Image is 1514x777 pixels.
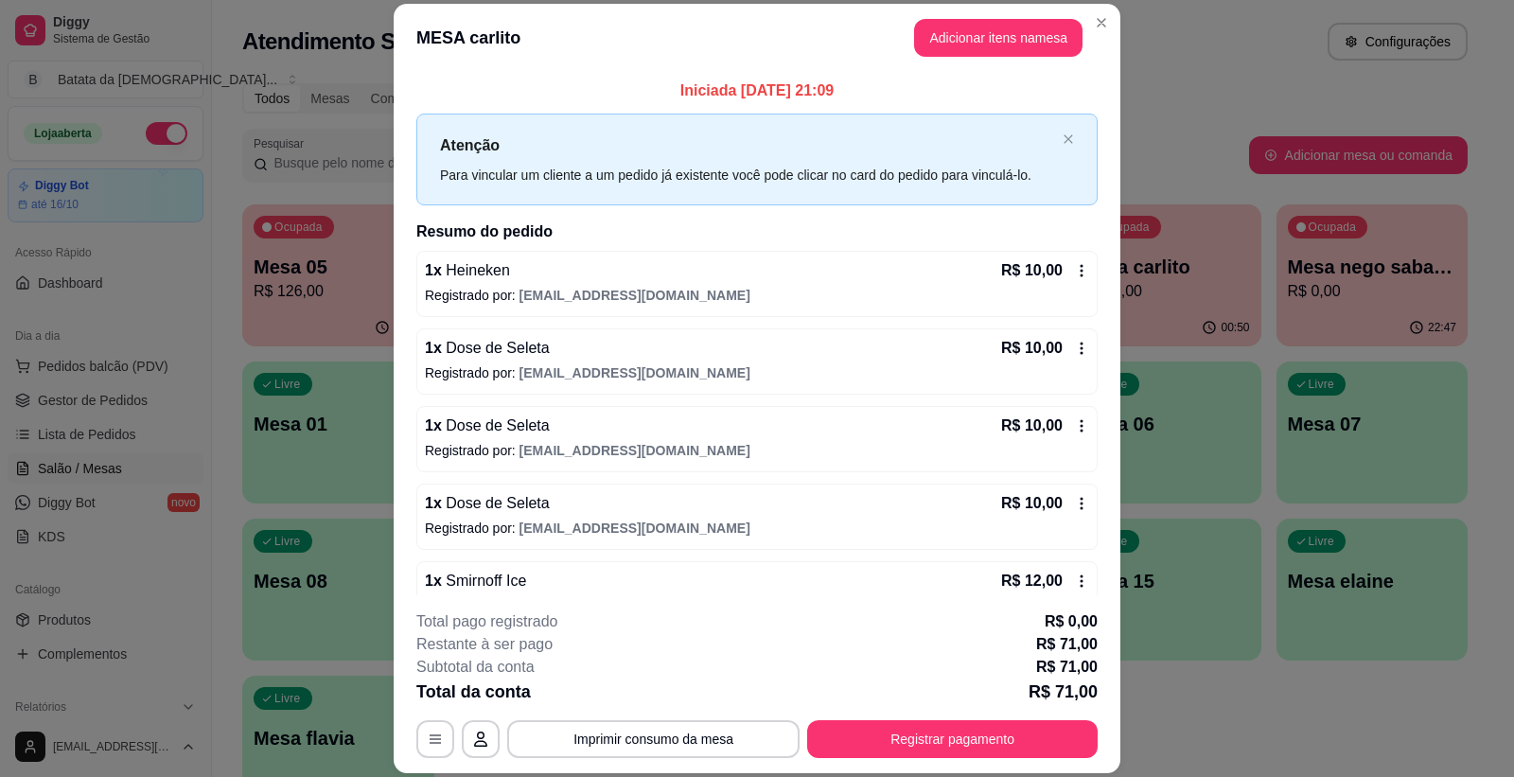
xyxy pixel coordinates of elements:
[1001,492,1063,515] p: R$ 10,00
[519,521,750,536] span: [EMAIL_ADDRESS][DOMAIN_NAME]
[442,262,510,278] span: Heineken
[416,221,1098,243] h2: Resumo do pedido
[416,79,1098,102] p: Iniciada [DATE] 21:09
[440,133,1055,157] p: Atenção
[519,443,750,458] span: [EMAIL_ADDRESS][DOMAIN_NAME]
[519,365,750,380] span: [EMAIL_ADDRESS][DOMAIN_NAME]
[394,4,1120,72] header: MESA carlito
[1001,259,1063,282] p: R$ 10,00
[425,519,1089,538] p: Registrado por:
[416,633,553,656] p: Restante à ser pago
[1036,656,1098,679] p: R$ 71,00
[1086,8,1117,38] button: Close
[1063,133,1074,145] span: close
[442,417,550,433] span: Dose de Seleta
[425,363,1089,382] p: Registrado por:
[1036,633,1098,656] p: R$ 71,00
[416,679,531,705] p: Total da conta
[442,340,550,356] span: Dose de Seleta
[914,19,1083,57] button: Adicionar itens namesa
[1001,415,1063,437] p: R$ 10,00
[425,337,550,360] p: 1 x
[416,656,535,679] p: Subtotal da conta
[519,288,750,303] span: [EMAIL_ADDRESS][DOMAIN_NAME]
[425,286,1089,305] p: Registrado por:
[425,492,550,515] p: 1 x
[425,259,510,282] p: 1 x
[425,415,550,437] p: 1 x
[440,165,1055,185] div: Para vincular um cliente a um pedido já existente você pode clicar no card do pedido para vinculá...
[442,495,550,511] span: Dose de Seleta
[1029,679,1098,705] p: R$ 71,00
[807,720,1098,758] button: Registrar pagamento
[1063,133,1074,146] button: close
[425,570,526,592] p: 1 x
[1001,570,1063,592] p: R$ 12,00
[1001,337,1063,360] p: R$ 10,00
[442,573,527,589] span: Smirnoff Ice
[507,720,800,758] button: Imprimir consumo da mesa
[1045,610,1098,633] p: R$ 0,00
[416,610,557,633] p: Total pago registrado
[425,441,1089,460] p: Registrado por:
